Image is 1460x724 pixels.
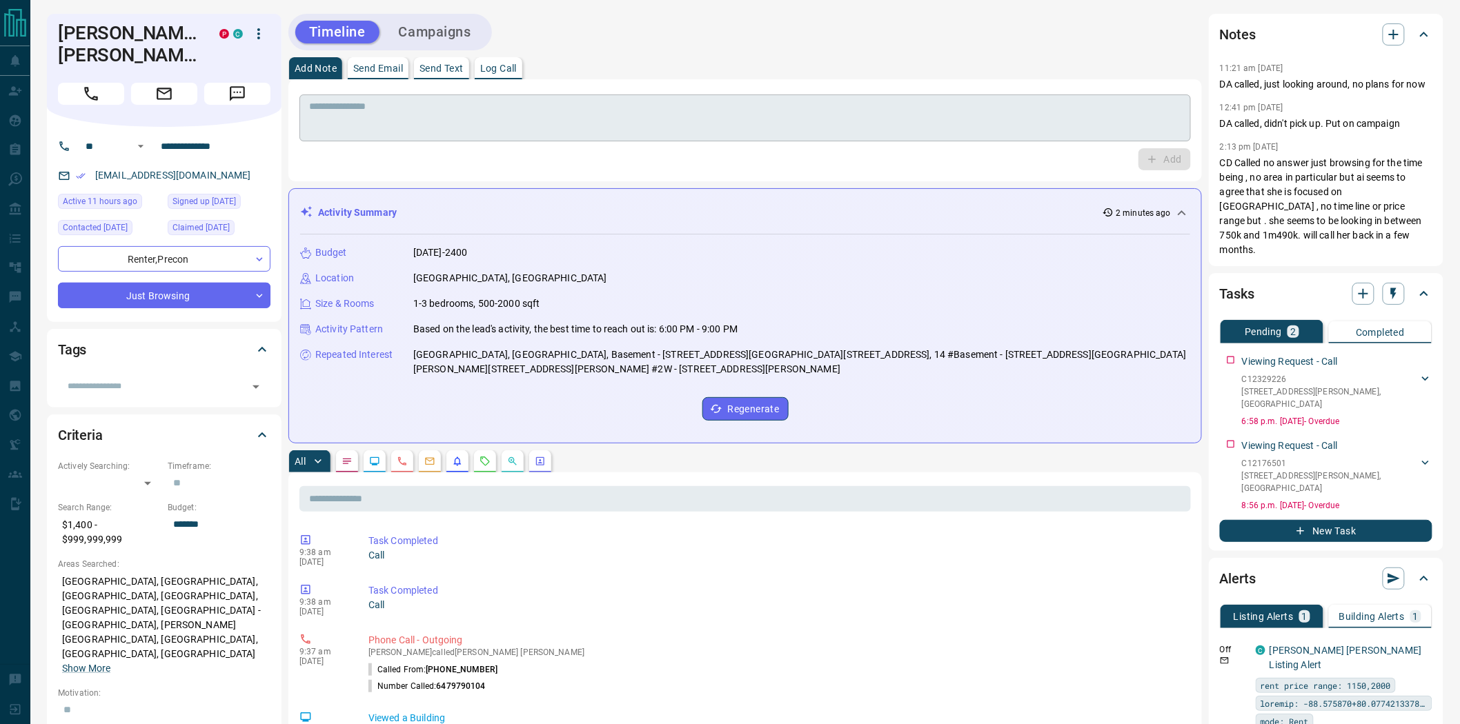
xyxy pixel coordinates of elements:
[1220,283,1254,305] h2: Tasks
[63,221,128,234] span: Contacted [DATE]
[95,170,251,181] a: [EMAIL_ADDRESS][DOMAIN_NAME]
[299,557,348,567] p: [DATE]
[1242,470,1419,494] p: [STREET_ADDRESS][PERSON_NAME] , [GEOGRAPHIC_DATA]
[368,534,1185,548] p: Task Completed
[1242,439,1338,453] p: Viewing Request - Call
[63,194,137,208] span: Active 11 hours ago
[131,83,197,105] span: Email
[368,633,1185,647] p: Phone Call - Outgoing
[299,607,348,616] p: [DATE]
[1261,678,1391,692] span: rent price range: 1150,2000
[58,501,161,514] p: Search Range:
[168,220,270,239] div: Wed May 17 2023
[1290,327,1296,336] p: 2
[58,333,270,366] div: Tags
[1220,142,1279,152] p: 2:13 pm [DATE]
[62,661,110,676] button: Show More
[1220,156,1432,257] p: CD Called no answer just browsing for the time being , no area in particular but ai seems to agre...
[1242,354,1338,369] p: Viewing Request - Call
[424,456,435,467] svg: Emails
[295,21,379,43] button: Timeline
[1242,370,1432,413] div: C12329226[STREET_ADDRESS][PERSON_NAME],[GEOGRAPHIC_DATA]
[58,220,161,239] div: Fri Aug 08 2025
[318,205,397,220] p: Activity Summary
[452,456,463,467] svg: Listing Alerts
[1220,567,1256,590] h2: Alerts
[295,63,337,73] p: Add Note
[58,339,86,361] h2: Tags
[385,21,485,43] button: Campaigns
[1242,457,1419,470] p: C12176501
[1220,77,1432,92] p: DA called, just looking around, no plans for now
[58,687,270,699] p: Motivation:
[315,348,393,362] p: Repeated Interest
[1413,612,1419,621] p: 1
[426,665,497,674] span: [PHONE_NUMBER]
[369,456,380,467] svg: Lead Browsing Activity
[1220,63,1283,73] p: 11:21 am [DATE]
[1220,277,1432,310] div: Tasks
[295,456,306,466] p: All
[368,647,1185,657] p: [PERSON_NAME] called [PERSON_NAME] [PERSON_NAME]
[480,63,517,73] p: Log Call
[233,29,243,39] div: condos.ca
[1220,23,1256,46] h2: Notes
[315,322,383,336] p: Activity Pattern
[58,558,270,570] p: Areas Searched:
[413,296,540,311] p: 1-3 bedrooms, 500-2000 sqft
[1242,373,1419,385] p: C12329226
[58,460,161,472] p: Actively Searching:
[172,221,230,234] span: Claimed [DATE]
[368,598,1185,612] p: Call
[1242,385,1419,410] p: [STREET_ADDRESS][PERSON_NAME] , [GEOGRAPHIC_DATA]
[368,663,497,676] p: Called From:
[1220,103,1283,112] p: 12:41 pm [DATE]
[1220,18,1432,51] div: Notes
[413,322,738,336] p: Based on the lead's activity, the best time to reach out is: 6:00 PM - 9:00 PM
[507,456,518,467] svg: Opportunities
[172,194,236,208] span: Signed up [DATE]
[1220,562,1432,595] div: Alerts
[1302,612,1308,621] p: 1
[299,547,348,557] p: 9:38 am
[1270,645,1422,670] a: [PERSON_NAME] [PERSON_NAME] Listing Alert
[1256,645,1265,655] div: condos.ca
[420,63,464,73] p: Send Text
[1245,327,1282,336] p: Pending
[168,460,270,472] p: Timeframe:
[246,377,266,396] button: Open
[1339,612,1405,621] p: Building Alerts
[480,456,491,467] svg: Requests
[413,245,467,260] p: [DATE]-2400
[1220,117,1432,131] p: DA called, didn't pick up. Put on campaign
[204,83,270,105] span: Message
[368,548,1185,563] p: Call
[299,656,348,666] p: [DATE]
[315,296,375,311] p: Size & Rooms
[397,456,408,467] svg: Calls
[1220,520,1432,542] button: New Task
[315,271,354,285] p: Location
[58,246,270,272] div: Renter , Precon
[315,245,347,260] p: Budget
[413,271,607,285] p: [GEOGRAPHIC_DATA], [GEOGRAPHIC_DATA]
[1234,612,1294,621] p: Listing Alerts
[219,29,229,39] div: property.ca
[702,397,789,421] button: Regenerate
[1220,643,1247,656] p: Off
[1242,415,1432,428] p: 6:58 p.m. [DATE] - Overdue
[58,514,161,551] p: $1,400 - $999,999,999
[76,171,86,181] svg: Email Verified
[1116,207,1171,219] p: 2 minutes ago
[58,283,270,308] div: Just Browsing
[58,419,270,452] div: Criteria
[58,424,103,446] h2: Criteria
[1261,696,1428,710] span: loremip: -88.575870+80.077421337812,-75.390536062213+17.170360401424,-76.090869415117+81.75254039...
[58,194,161,213] div: Fri Aug 15 2025
[1242,454,1432,497] div: C12176501[STREET_ADDRESS][PERSON_NAME],[GEOGRAPHIC_DATA]
[1356,328,1405,337] p: Completed
[168,194,270,213] div: Sun Nov 19 2017
[168,501,270,514] p: Budget:
[437,681,486,691] span: 6479790104
[58,83,124,105] span: Call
